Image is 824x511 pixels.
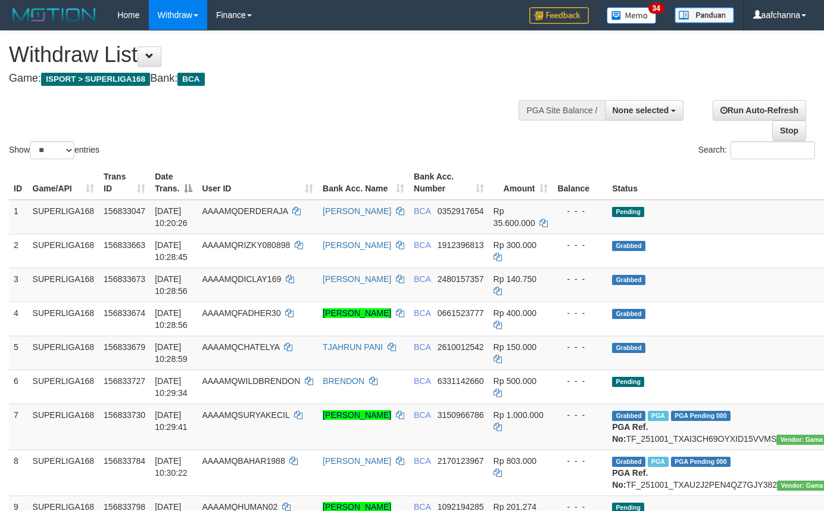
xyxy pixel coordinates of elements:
[177,73,204,86] span: BCA
[9,302,28,336] td: 4
[414,240,430,250] span: BCA
[648,457,669,467] span: Marked by aafsoycanthlai
[612,207,644,217] span: Pending
[155,206,188,228] span: [DATE] 10:20:26
[612,457,645,467] span: Grabbed
[675,7,734,23] img: panduan.png
[28,302,99,336] td: SUPERLIGA168
[557,409,603,421] div: - - -
[671,457,731,467] span: PGA Pending
[197,166,318,200] th: User ID: activate to sort column ascending
[28,370,99,404] td: SUPERLIGA168
[155,274,188,296] span: [DATE] 10:28:56
[323,240,391,250] a: [PERSON_NAME]
[155,376,188,398] span: [DATE] 10:29:34
[414,308,430,318] span: BCA
[323,308,391,318] a: [PERSON_NAME]
[28,450,99,495] td: SUPERLIGA168
[323,456,391,466] a: [PERSON_NAME]
[414,410,430,420] span: BCA
[9,141,99,159] label: Show entries
[9,6,99,24] img: MOTION_logo.png
[557,341,603,353] div: - - -
[202,410,289,420] span: AAAAMQSURYAKECIL
[9,234,28,268] td: 2
[414,376,430,386] span: BCA
[648,3,664,14] span: 34
[529,7,589,24] img: Feedback.jpg
[607,7,657,24] img: Button%20Memo.svg
[494,376,536,386] span: Rp 500.000
[28,166,99,200] th: Game/API: activate to sort column ascending
[494,274,536,284] span: Rp 140.750
[438,410,484,420] span: Copy 3150966786 to clipboard
[557,375,603,387] div: - - -
[323,376,364,386] a: BRENDON
[9,268,28,302] td: 3
[414,456,430,466] span: BCA
[713,100,806,120] a: Run Auto-Refresh
[104,410,145,420] span: 156833730
[438,274,484,284] span: Copy 2480157357 to clipboard
[202,206,288,216] span: AAAAMQDERDERAJA
[489,166,553,200] th: Amount: activate to sort column ascending
[155,240,188,262] span: [DATE] 10:28:45
[438,456,484,466] span: Copy 2170123967 to clipboard
[557,455,603,467] div: - - -
[612,468,648,490] b: PGA Ref. No:
[9,450,28,495] td: 8
[414,206,430,216] span: BCA
[557,239,603,251] div: - - -
[30,141,74,159] select: Showentries
[414,342,430,352] span: BCA
[202,240,290,250] span: AAAAMQRIZKY080898
[519,100,604,120] div: PGA Site Balance /
[155,456,188,478] span: [DATE] 10:30:22
[323,274,391,284] a: [PERSON_NAME]
[28,200,99,234] td: SUPERLIGA168
[612,241,645,251] span: Grabbed
[28,336,99,370] td: SUPERLIGA168
[28,234,99,268] td: SUPERLIGA168
[104,308,145,318] span: 156833674
[494,342,536,352] span: Rp 150.000
[494,456,536,466] span: Rp 803.000
[9,73,538,85] h4: Game: Bank:
[557,273,603,285] div: - - -
[438,240,484,250] span: Copy 1912396813 to clipboard
[104,240,145,250] span: 156833663
[731,141,815,159] input: Search:
[612,309,645,319] span: Grabbed
[557,205,603,217] div: - - -
[438,342,484,352] span: Copy 2610012542 to clipboard
[202,376,300,386] span: AAAAMQWILDBRENDON
[323,342,383,352] a: TJAHRUN PANI
[41,73,150,86] span: ISPORT > SUPERLIGA168
[612,343,645,353] span: Grabbed
[9,370,28,404] td: 6
[612,377,644,387] span: Pending
[99,166,150,200] th: Trans ID: activate to sort column ascending
[494,240,536,250] span: Rp 300.000
[409,166,489,200] th: Bank Acc. Number: activate to sort column ascending
[202,308,280,318] span: AAAAMQFADHER30
[202,274,281,284] span: AAAAMQDICLAY169
[104,206,145,216] span: 156833047
[613,106,669,115] span: None selected
[438,206,484,216] span: Copy 0352917654 to clipboard
[323,410,391,420] a: [PERSON_NAME]
[553,166,607,200] th: Balance
[155,410,188,432] span: [DATE] 10:29:41
[438,308,484,318] span: Copy 0661523777 to clipboard
[9,200,28,234] td: 1
[155,342,188,364] span: [DATE] 10:28:59
[612,275,645,285] span: Grabbed
[28,404,99,450] td: SUPERLIGA168
[318,166,409,200] th: Bank Acc. Name: activate to sort column ascending
[612,411,645,421] span: Grabbed
[150,166,197,200] th: Date Trans.: activate to sort column descending
[494,206,535,228] span: Rp 35.600.000
[104,456,145,466] span: 156833784
[28,268,99,302] td: SUPERLIGA168
[323,206,391,216] a: [PERSON_NAME]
